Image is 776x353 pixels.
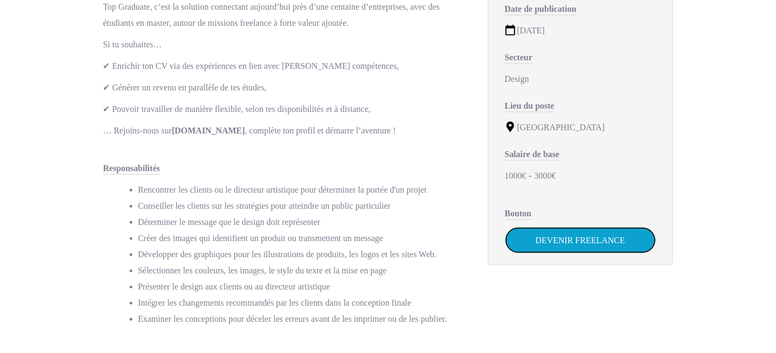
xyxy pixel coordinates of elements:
p: Si tu souhaites… [103,37,466,53]
li: Développer des graphiques pour les illustrations de produits, les logos et les sites Web. [138,246,466,263]
span: Date de publication [505,4,576,16]
span: Secteur [505,53,533,64]
li: Présenter le design aux clients ou au directeur artistique [138,279,466,295]
a: Devenir Freelance [505,227,656,253]
p: ✔ Enrichir ton CV via des expériences en lien avec [PERSON_NAME] compétences, [103,58,466,74]
span: Bouton [505,209,532,220]
span: - [529,171,532,180]
li: Conseiller les clients sur les stratégies pour atteindre un public particulier [138,198,466,214]
div: [GEOGRAPHIC_DATA] [505,119,656,136]
strong: [DOMAIN_NAME] [172,126,245,135]
p: ✔ Pouvoir travailler de manière flexible, selon tes disponibilités et à distance, [103,101,466,117]
div: Design [505,71,656,87]
li: Déterminer le message que le design doit représenter [138,214,466,230]
li: Intégrer les changements recommandés par les clients dans la conception finale [138,295,466,311]
p: … Rejoins-nous sur , complète ton profil et démarre l’aventure ! [103,123,466,139]
li: Rencontrer les clients ou le directeur artistique pour déterminer la portée d'un projet [138,182,466,198]
li: Créer des images qui identifient un produit ou transmettent un message [138,230,466,246]
li: Examiner les conceptions pour déceler les erreurs avant de les imprimer ou de les publier. [138,311,466,327]
span: Responsabilités [103,164,160,175]
p: ✔ Générer un revenu en parallèle de tes études, [103,80,466,96]
span: Lieu du poste [505,101,554,112]
div: 1000€ 3000€ [505,168,656,184]
div: [DATE] [505,23,656,39]
span: Salaire de base [505,150,560,161]
li: Sélectionner les couleurs, les images, le style du texte et la mise en page [138,263,466,279]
